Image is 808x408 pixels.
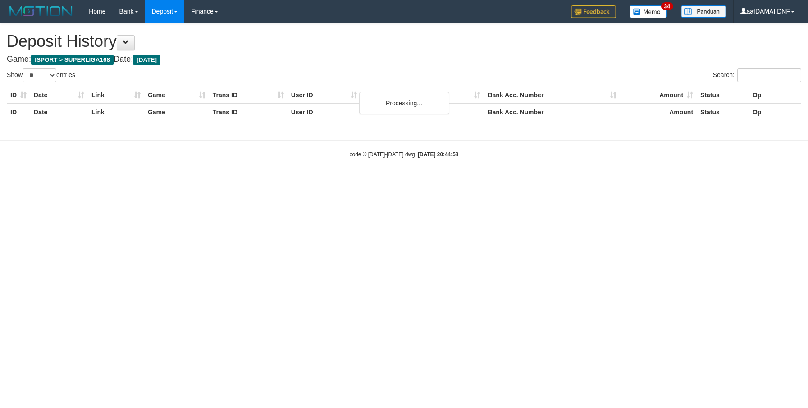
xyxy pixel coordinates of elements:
[661,2,673,10] span: 34
[209,87,288,104] th: Trans ID
[30,104,88,120] th: Date
[361,87,484,104] th: Bank Acc. Name
[7,68,75,82] label: Show entries
[749,87,801,104] th: Op
[697,104,749,120] th: Status
[418,151,458,158] strong: [DATE] 20:44:58
[749,104,801,120] th: Op
[630,5,667,18] img: Button%20Memo.svg
[144,87,209,104] th: Game
[713,68,801,82] label: Search:
[144,104,209,120] th: Game
[7,104,30,120] th: ID
[681,5,726,18] img: panduan.png
[737,68,801,82] input: Search:
[31,55,114,65] span: ISPORT > SUPERLIGA168
[7,87,30,104] th: ID
[7,5,75,18] img: MOTION_logo.png
[288,104,361,120] th: User ID
[7,55,801,64] h4: Game: Date:
[620,87,697,104] th: Amount
[620,104,697,120] th: Amount
[350,151,459,158] small: code © [DATE]-[DATE] dwg |
[209,104,288,120] th: Trans ID
[484,104,620,120] th: Bank Acc. Number
[484,87,620,104] th: Bank Acc. Number
[7,32,801,50] h1: Deposit History
[30,87,88,104] th: Date
[133,55,160,65] span: [DATE]
[359,92,449,114] div: Processing...
[697,87,749,104] th: Status
[88,104,144,120] th: Link
[88,87,144,104] th: Link
[571,5,616,18] img: Feedback.jpg
[23,68,56,82] select: Showentries
[288,87,361,104] th: User ID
